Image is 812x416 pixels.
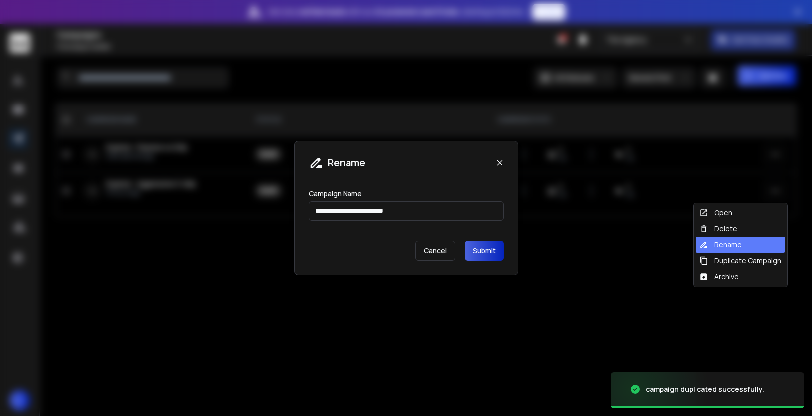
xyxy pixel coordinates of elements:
div: Archive [699,272,739,282]
div: campaign duplicated successfully. [646,384,764,394]
label: Campaign Name [309,190,362,197]
div: Open [699,208,732,218]
p: Cancel [415,241,455,261]
div: Duplicate Campaign [699,256,781,266]
button: Submit [465,241,504,261]
div: Delete [699,224,737,234]
div: Rename [699,240,742,250]
h1: Rename [328,156,365,170]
